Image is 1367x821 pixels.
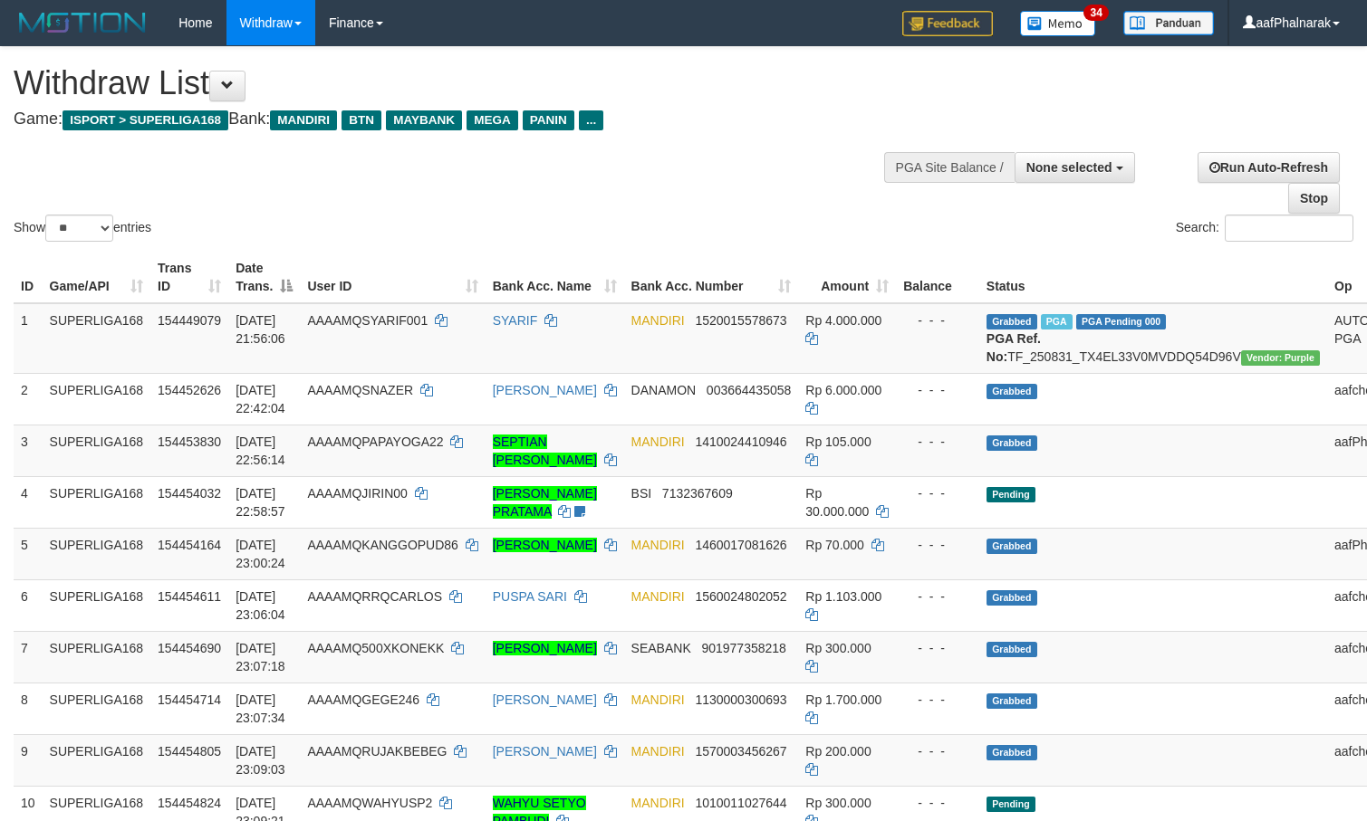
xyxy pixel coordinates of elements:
span: 34 [1083,5,1108,21]
div: - - - [903,639,972,657]
span: Grabbed [987,435,1037,451]
span: Copy 003664435058 to clipboard [707,383,791,397]
label: Search: [1176,215,1353,242]
span: Grabbed [987,693,1037,709]
td: 1 [14,303,43,374]
span: AAAAMQJIRIN00 [307,486,407,501]
span: [DATE] 23:09:03 [236,744,285,777]
span: Rp 70.000 [805,538,864,552]
div: - - - [903,433,972,451]
td: 5 [14,528,43,579]
span: Copy 901977358218 to clipboard [701,641,785,655]
td: 2 [14,373,43,425]
span: MANDIRI [631,538,685,552]
th: Trans ID: activate to sort column ascending [150,252,228,303]
span: Copy 1410024410946 to clipboard [695,434,786,449]
td: SUPERLIGA168 [43,528,151,579]
span: Copy 1130000300693 to clipboard [695,692,786,707]
span: AAAAMQKANGGOPUD86 [307,538,458,552]
a: [PERSON_NAME] PRATAMA [493,486,597,519]
td: 3 [14,425,43,476]
span: 154454611 [158,589,221,604]
span: SEABANK [631,641,691,655]
span: Rp 6.000.000 [805,383,881,397]
td: SUPERLIGA168 [43,734,151,786]
th: Amount: activate to sort column ascending [798,252,896,303]
th: Game/API: activate to sort column ascending [43,252,151,303]
a: [PERSON_NAME] [493,641,597,655]
a: [PERSON_NAME] [493,538,597,552]
span: MANDIRI [631,692,685,707]
span: MANDIRI [631,796,685,810]
span: AAAAMQRRQCARLOS [307,589,442,604]
span: MANDIRI [631,744,685,759]
span: Vendor URL: https://trx4.1velocity.biz [1241,350,1320,366]
span: [DATE] 23:07:34 [236,692,285,725]
span: Grabbed [987,590,1037,606]
a: Stop [1288,183,1340,214]
div: PGA Site Balance / [884,152,1015,183]
span: 154454824 [158,796,221,810]
a: SEPTIAN [PERSON_NAME] [493,434,597,467]
span: AAAAMQSNAZER [307,383,413,397]
span: 154454805 [158,744,221,759]
span: 154454032 [158,486,221,501]
b: PGA Ref. No: [987,331,1041,364]
div: - - - [903,536,972,554]
img: MOTION_logo.png [14,9,151,36]
select: Showentries [45,215,113,242]
td: SUPERLIGA168 [43,631,151,683]
div: - - - [903,691,972,709]
img: Feedback.jpg [902,11,993,36]
span: AAAAMQWAHYUSP2 [307,796,432,810]
span: AAAAMQRUJAKBEBEG [307,744,447,759]
span: [DATE] 23:00:24 [236,538,285,570]
td: SUPERLIGA168 [43,579,151,631]
th: User ID: activate to sort column ascending [300,252,485,303]
a: Run Auto-Refresh [1198,152,1340,183]
span: 154454164 [158,538,221,552]
td: SUPERLIGA168 [43,373,151,425]
span: Copy 1520015578673 to clipboard [695,313,786,328]
td: TF_250831_TX4EL33V0MVDDQ54D96V [979,303,1327,374]
a: [PERSON_NAME] [493,744,597,759]
span: AAAAMQGEGE246 [307,692,419,707]
span: [DATE] 23:06:04 [236,589,285,622]
span: Copy 1570003456267 to clipboard [695,744,786,759]
div: - - - [903,381,972,399]
div: - - - [903,311,972,329]
td: 6 [14,579,43,631]
a: SYARIF [493,313,538,328]
span: 154452626 [158,383,221,397]
span: AAAAMQSYARIF001 [307,313,428,328]
label: Show entries [14,215,151,242]
span: ISPORT > SUPERLIGA168 [63,110,228,130]
span: PANIN [523,110,574,130]
span: BSI [631,486,652,501]
span: MANDIRI [270,110,337,130]
span: Copy 1010011027644 to clipboard [695,796,786,810]
td: 7 [14,631,43,683]
span: Pending [987,797,1035,812]
span: MANDIRI [631,313,685,328]
th: ID [14,252,43,303]
input: Search: [1225,215,1353,242]
div: - - - [903,484,972,502]
span: [DATE] 23:07:18 [236,641,285,673]
img: Button%20Memo.svg [1020,11,1096,36]
span: Copy 7132367609 to clipboard [662,486,733,501]
td: 4 [14,476,43,528]
span: Rp 300.000 [805,796,871,810]
span: 154454714 [158,692,221,707]
span: None selected [1026,160,1112,175]
span: Grabbed [987,642,1037,657]
span: 154449079 [158,313,221,328]
span: Rp 30.000.000 [805,486,869,519]
span: Rp 300.000 [805,641,871,655]
span: 154453830 [158,434,221,449]
th: Status [979,252,1327,303]
span: [DATE] 22:56:14 [236,434,285,467]
td: SUPERLIGA168 [43,476,151,528]
span: MANDIRI [631,434,685,449]
span: MEGA [467,110,518,130]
